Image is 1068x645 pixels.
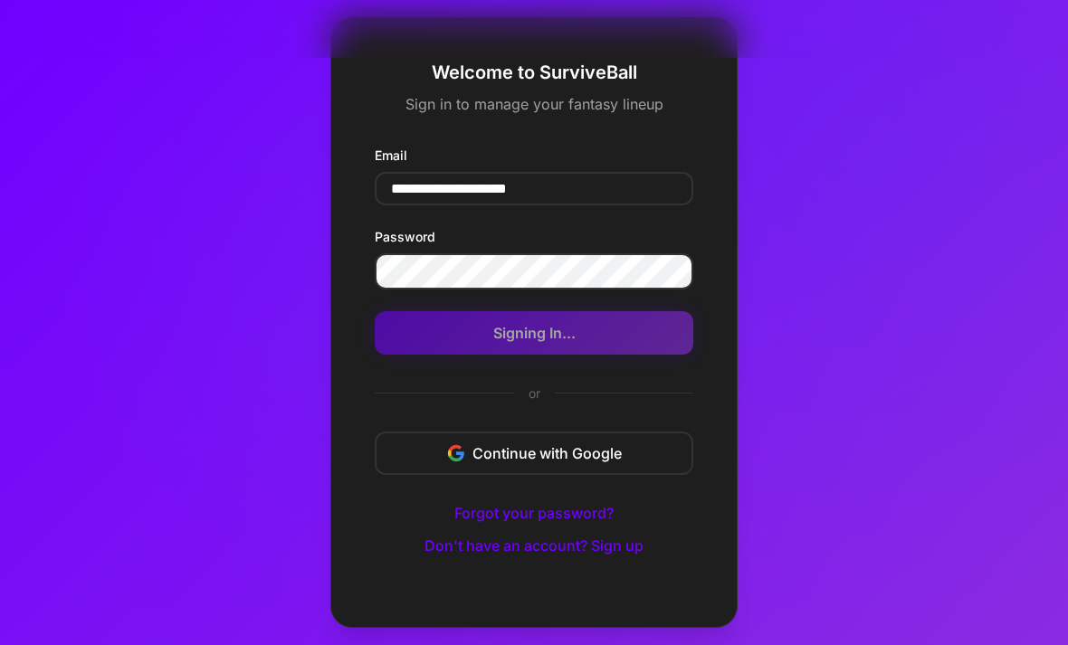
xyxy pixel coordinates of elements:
button: Continue with Google [375,432,693,475]
a: SurviveBall [29,14,171,43]
button: Forgot your password? [440,497,628,529]
span: or [514,384,555,403]
h2: Welcome to SurviveBall [375,62,693,84]
label: Password [375,227,693,246]
label: Email [375,146,693,165]
p: Sign in to manage your fantasy lineup [375,91,693,117]
button: Don't have an account? Sign up [410,529,658,562]
button: Signing In... [375,311,693,355]
img: SurviveBall [29,14,58,43]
